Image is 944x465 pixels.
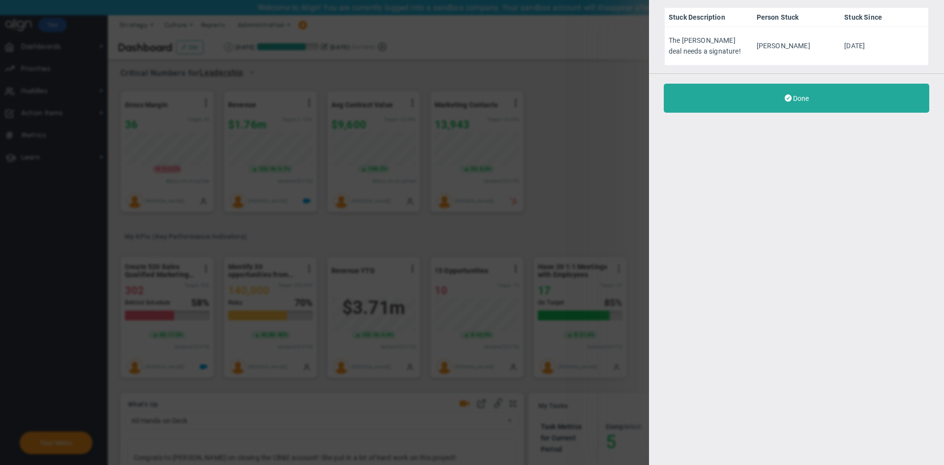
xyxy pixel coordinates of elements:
td: [DATE] [840,27,928,65]
td: The [PERSON_NAME] deal needs a signature! [665,27,753,65]
button: Done [664,84,929,113]
th: Person Stuck [753,8,841,27]
th: Stuck Since [840,8,928,27]
td: [PERSON_NAME] [753,27,841,65]
span: Done [793,94,809,102]
th: Stuck Description [665,8,753,27]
